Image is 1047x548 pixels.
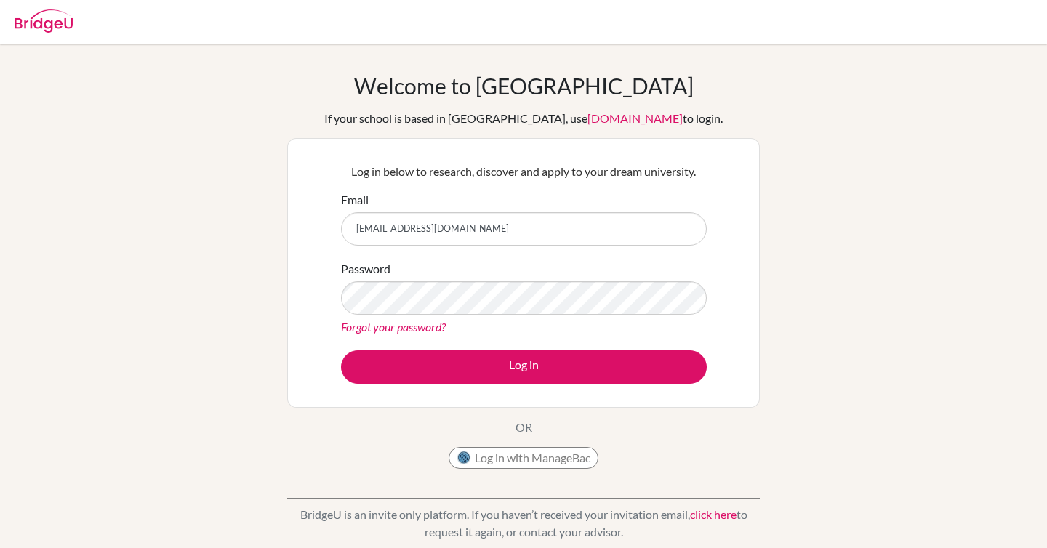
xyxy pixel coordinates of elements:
a: [DOMAIN_NAME] [587,111,683,125]
label: Password [341,260,390,278]
img: Bridge-U [15,9,73,33]
h1: Welcome to [GEOGRAPHIC_DATA] [354,73,694,99]
label: Email [341,191,369,209]
button: Log in [341,350,707,384]
p: BridgeU is an invite only platform. If you haven’t received your invitation email, to request it ... [287,506,760,541]
a: click here [690,507,737,521]
button: Log in with ManageBac [449,447,598,469]
p: OR [516,419,532,436]
div: If your school is based in [GEOGRAPHIC_DATA], use to login. [324,110,723,127]
a: Forgot your password? [341,320,446,334]
p: Log in below to research, discover and apply to your dream university. [341,163,707,180]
